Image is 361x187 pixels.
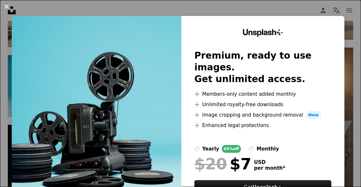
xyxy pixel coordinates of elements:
[194,50,331,85] h2: Premium, ready to use images. Get unlimited access.
[222,145,241,153] div: 65% off
[194,111,331,119] li: Image cropping and background removal
[202,145,219,153] div: yearly
[194,90,331,98] li: Members-only content added monthly
[254,159,285,165] span: USD
[249,146,254,151] input: monthly
[306,111,322,119] span: New
[194,122,331,129] li: Enhanced legal protections
[194,155,251,172] div: $7
[194,101,331,108] li: Unlimited royalty-free downloads
[254,165,285,171] span: per month *
[194,146,200,151] input: yearly65%off
[257,145,279,153] div: monthly
[194,155,227,172] span: $20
